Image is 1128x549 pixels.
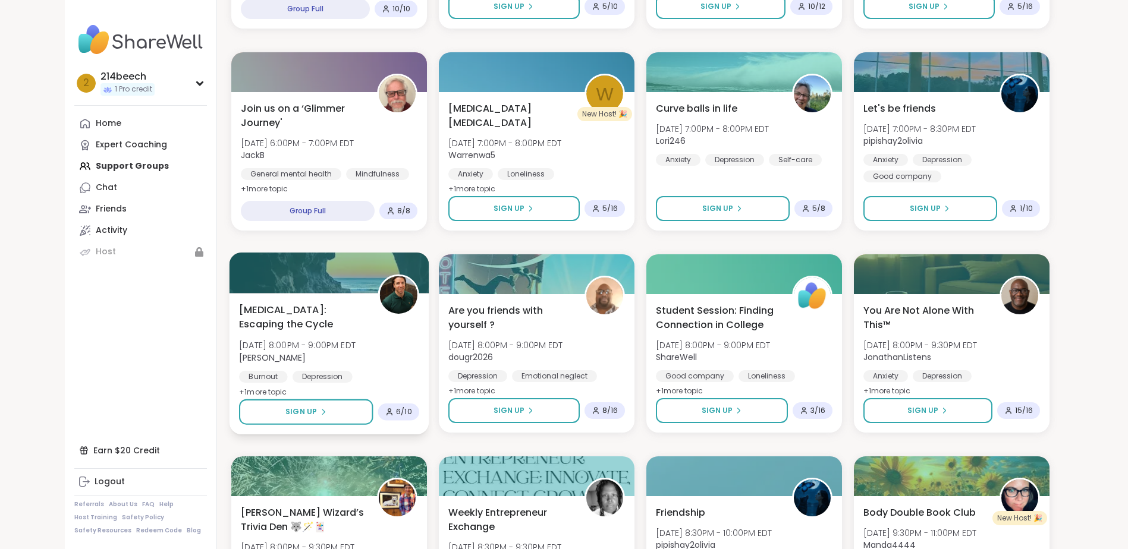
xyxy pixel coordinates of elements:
div: New Host! 🎉 [992,511,1047,525]
span: Join us on a ‘Glimmer Journey' [241,102,364,130]
img: Lori246 [794,75,831,112]
div: Home [96,118,121,130]
img: Tasha_Chi [586,479,623,516]
div: Loneliness [739,370,795,382]
button: Sign Up [656,398,788,423]
div: New Host! 🎉 [577,107,632,121]
img: Mike [379,276,417,314]
b: JackB [241,149,265,161]
span: [DATE] 8:00PM - 9:00PM EDT [239,339,356,351]
button: Sign Up [448,398,580,423]
b: dougr2026 [448,351,493,363]
span: Sign Up [907,405,938,416]
a: About Us [109,500,137,509]
a: Help [159,500,174,509]
b: Warrenwa5 [448,149,495,161]
div: Self-care [769,154,822,166]
span: 1 / 10 [1020,204,1033,213]
img: JackB [379,75,416,112]
button: Sign Up [239,399,373,425]
span: Body Double Book Club [863,506,976,520]
span: 5 / 10 [602,2,618,11]
b: Lori246 [656,135,686,147]
img: dougr2026 [586,277,623,314]
div: Depression [913,370,972,382]
a: Safety Policy [122,513,164,522]
button: Sign Up [656,196,790,221]
button: Sign Up [863,196,997,221]
span: 1 Pro credit [115,84,152,94]
b: [PERSON_NAME] [239,351,306,363]
div: Earn $20 Credit [74,440,207,461]
span: Sign Up [910,203,941,214]
a: Host Training [74,513,117,522]
span: [DATE] 6:00PM - 7:00PM EDT [241,137,354,149]
a: Blog [187,526,201,535]
div: Loneliness [498,168,554,180]
span: [MEDICAL_DATA] [MEDICAL_DATA] [448,102,571,130]
span: Weekly Entrepreneur Exchange [448,506,571,534]
div: Depression [705,154,764,166]
div: 214beech [100,70,155,83]
span: Curve balls in life [656,102,737,116]
span: 5 / 16 [602,204,618,213]
span: Sign Up [494,405,524,416]
img: AmberWolffWizard [379,479,416,516]
a: Expert Coaching [74,134,207,156]
div: Anxiety [863,154,908,166]
div: Chat [96,182,117,194]
div: Burnout [239,371,288,383]
span: Let's be friends [863,102,936,116]
span: 3 / 16 [810,406,825,415]
span: [DATE] 9:30PM - 11:00PM EDT [863,527,976,539]
span: [DATE] 7:00PM - 8:00PM EDT [448,137,561,149]
a: Safety Resources [74,526,131,535]
div: Depression [913,154,972,166]
a: Chat [74,177,207,198]
a: Redeem Code [136,526,182,535]
span: [DATE] 8:00PM - 9:00PM EDT [656,339,770,351]
span: Are you friends with yourself ? [448,304,571,332]
img: ShareWell [794,277,831,314]
div: Activity [96,225,127,236]
div: Expert Coaching [96,139,167,151]
span: You Are Not Alone With This™ [863,304,986,332]
b: JonathanListens [863,351,931,363]
a: Activity [74,220,207,241]
a: Host [74,241,207,263]
div: Anxiety [656,154,700,166]
div: Good company [656,370,734,382]
img: JonathanListens [1001,277,1038,314]
span: 8 / 16 [602,406,618,415]
span: Sign Up [700,1,731,12]
a: Friends [74,198,207,220]
span: W [596,80,614,108]
span: 5 / 8 [812,204,825,213]
span: [DATE] 7:00PM - 8:00PM EDT [656,123,769,135]
span: 10 / 10 [392,4,410,14]
div: Anxiety [863,370,908,382]
a: FAQ [142,500,155,509]
span: 2 [83,75,89,91]
span: Sign Up [494,1,524,12]
div: Anxiety [448,168,493,180]
a: Referrals [74,500,104,509]
span: 10 / 12 [808,2,825,11]
img: pipishay2olivia [794,479,831,516]
div: Depression [448,370,507,382]
span: 5 / 16 [1017,2,1033,11]
div: Mindfulness [346,168,409,180]
span: Sign Up [702,203,733,214]
span: [DATE] 8:00PM - 9:30PM EDT [863,339,977,351]
div: Depression [292,371,352,383]
span: [MEDICAL_DATA]: Escaping the Cycle [239,302,365,332]
div: Logout [95,476,125,488]
a: Home [74,113,207,134]
div: Friends [96,203,127,215]
span: Student Session: Finding Connection in College [656,304,779,332]
span: Sign Up [494,203,524,214]
div: Group Full [241,201,375,221]
span: Friendship [656,506,705,520]
button: Sign Up [863,398,992,423]
span: [DATE] 7:00PM - 8:30PM EDT [863,123,976,135]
